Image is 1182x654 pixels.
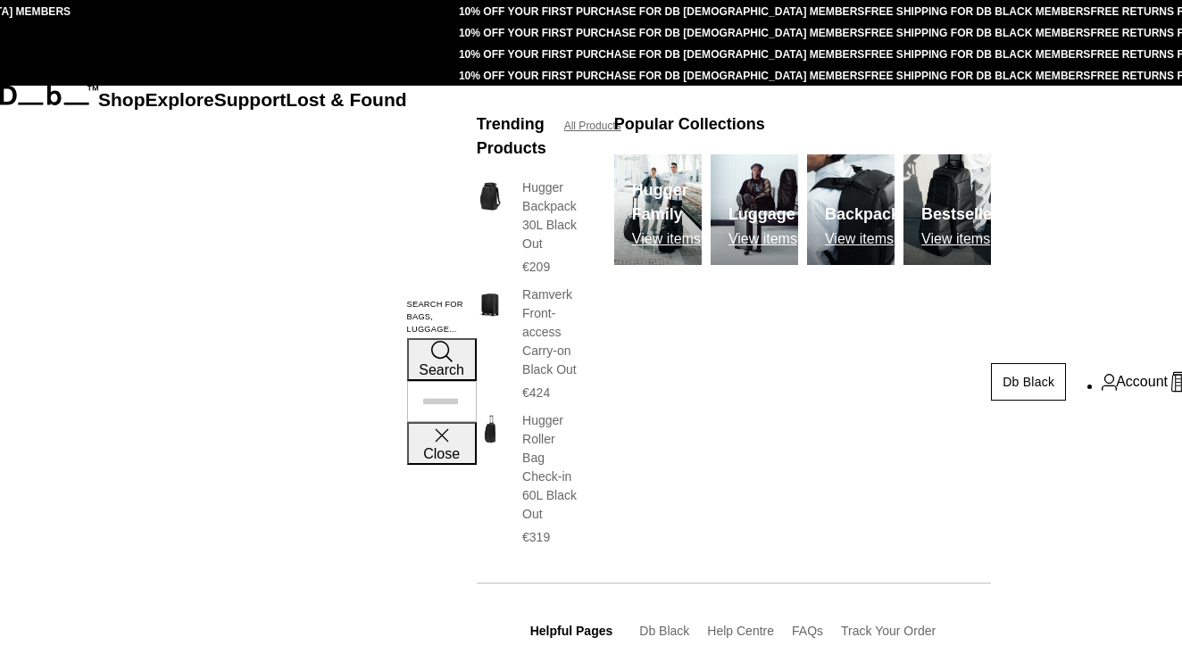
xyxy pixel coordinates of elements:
[423,446,460,461] span: Close
[711,154,798,265] img: Db
[459,27,864,39] a: 10% OFF YOUR FIRST PURCHASE FOR DB [DEMOGRAPHIC_DATA] MEMBERS
[903,154,991,265] a: Db Bestsellers View items
[1116,371,1168,393] span: Account
[477,411,579,547] a: Hugger Roller Bag Check-in 60L Black Out Hugger Roller Bag Check-in 60L Black Out €319
[477,178,504,214] img: Hugger Backpack 30L Black Out
[864,70,1090,82] a: FREE SHIPPING FOR DB BLACK MEMBERS
[522,286,579,379] h3: Ramverk Front-access Carry-on Black Out
[864,5,1090,18] a: FREE SHIPPING FOR DB BLACK MEMBERS
[903,154,991,265] img: Db
[214,89,287,110] a: Support
[564,118,621,134] a: All Products
[459,5,864,18] a: 10% OFF YOUR FIRST PURCHASE FOR DB [DEMOGRAPHIC_DATA] MEMBERS
[864,48,1090,61] a: FREE SHIPPING FOR DB BLACK MEMBERS
[419,362,464,377] span: Search
[864,27,1090,39] a: FREE SHIPPING FOR DB BLACK MEMBERS
[921,231,1007,247] p: View items
[639,624,689,638] a: Db Black
[477,411,504,447] img: Hugger Roller Bag Check-in 60L Black Out
[614,154,702,265] a: Db Hugger Family View items
[807,154,895,265] img: Db
[522,411,579,524] h3: Hugger Roller Bag Check-in 60L Black Out
[991,363,1066,401] a: Db Black
[522,260,550,274] span: €209
[522,530,550,544] span: €319
[632,231,702,247] p: View items
[407,422,477,465] button: Close
[825,203,909,227] h3: Backpacks
[728,231,797,247] p: View items
[614,154,702,265] img: Db
[792,624,823,638] a: FAQs
[98,89,146,110] a: Shop
[841,624,936,638] a: Track Your Order
[614,112,765,137] h3: Popular Collections
[522,178,579,253] h3: Hugger Backpack 30L Black Out
[1102,371,1168,393] a: Account
[407,338,477,381] button: Search
[146,89,214,110] a: Explore
[459,70,864,82] a: 10% OFF YOUR FIRST PURCHASE FOR DB [DEMOGRAPHIC_DATA] MEMBERS
[807,154,895,265] a: Db Backpacks View items
[286,89,406,110] a: Lost & Found
[707,624,774,638] a: Help Centre
[825,231,909,247] p: View items
[477,286,504,321] img: Ramverk Front-access Carry-on Black Out
[711,154,798,265] a: Db Luggage View items
[530,622,613,641] h3: Helpful Pages
[921,203,1007,227] h3: Bestsellers
[728,203,797,227] h3: Luggage
[407,299,477,336] label: Search for Bags, Luggage...
[632,178,702,227] h3: Hugger Family
[477,178,579,277] a: Hugger Backpack 30L Black Out Hugger Backpack 30L Black Out €209
[477,286,579,402] a: Ramverk Front-access Carry-on Black Out Ramverk Front-access Carry-on Black Out €424
[477,112,546,161] h3: Trending Products
[459,48,864,61] a: 10% OFF YOUR FIRST PURCHASE FOR DB [DEMOGRAPHIC_DATA] MEMBERS
[522,385,550,400] span: €424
